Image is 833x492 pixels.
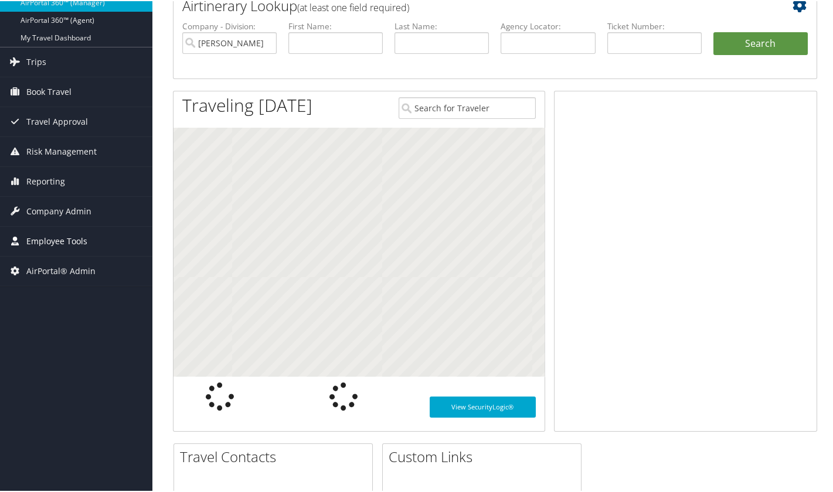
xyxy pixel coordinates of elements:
[501,19,595,31] label: Agency Locator:
[26,136,97,165] span: Risk Management
[713,31,808,54] button: Search
[288,19,383,31] label: First Name:
[26,46,46,76] span: Trips
[182,92,312,117] h1: Traveling [DATE]
[26,255,96,285] span: AirPortal® Admin
[26,166,65,195] span: Reporting
[389,446,581,466] h2: Custom Links
[26,196,91,225] span: Company Admin
[182,19,277,31] label: Company - Division:
[395,19,489,31] label: Last Name:
[607,19,702,31] label: Ticket Number:
[26,106,88,135] span: Travel Approval
[26,76,72,105] span: Book Travel
[26,225,87,255] span: Employee Tools
[430,395,536,416] a: View SecurityLogic®
[180,446,372,466] h2: Travel Contacts
[399,96,536,118] input: Search for Traveler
